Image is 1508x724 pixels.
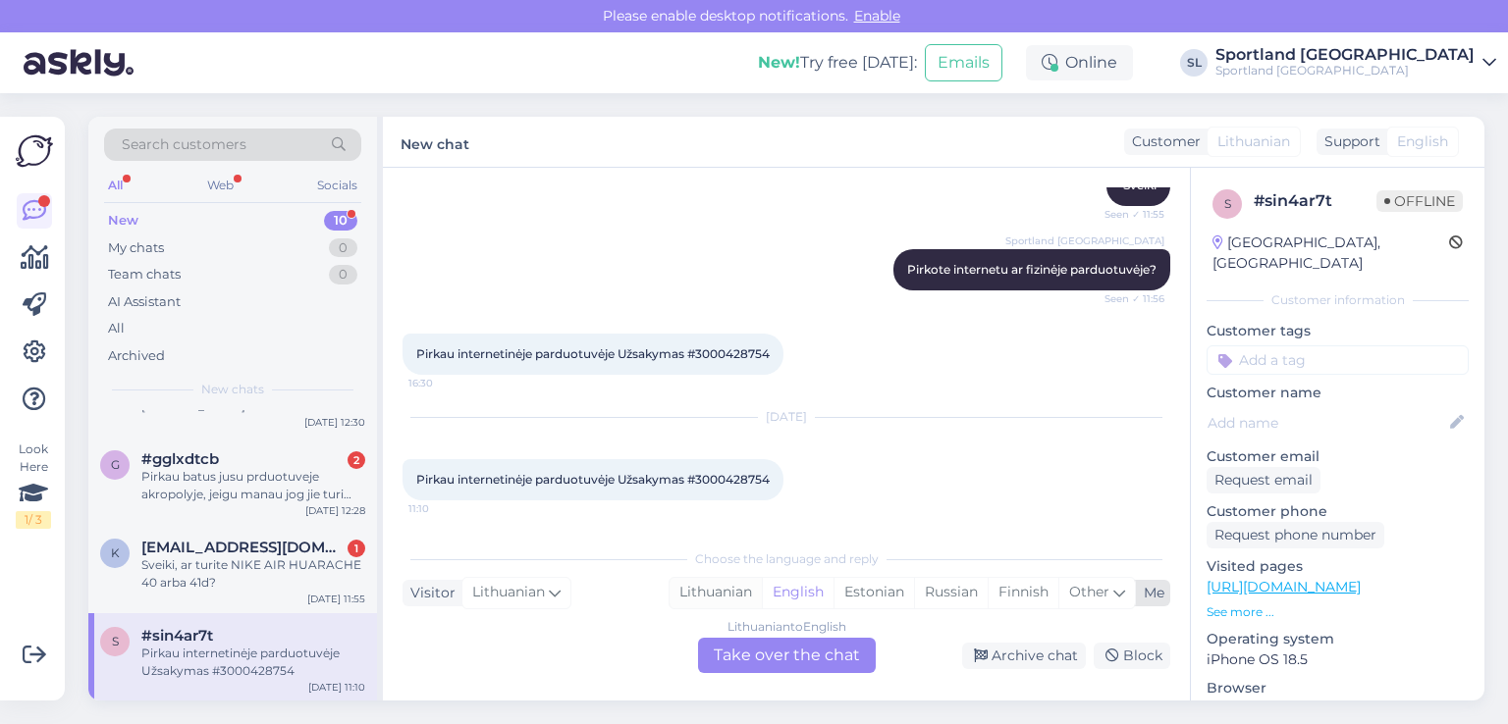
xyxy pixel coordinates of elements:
div: Web [203,173,238,198]
span: g [111,457,120,472]
div: Sportland [GEOGRAPHIC_DATA] [1215,47,1475,63]
div: [GEOGRAPHIC_DATA], [GEOGRAPHIC_DATA] [1212,233,1449,274]
div: English [762,578,834,607]
span: #sin4ar7t [141,627,213,645]
div: All [108,319,125,338]
div: [DATE] 12:30 [304,415,365,430]
div: Lithuanian to English [727,618,846,636]
div: [DATE] 11:10 [308,680,365,695]
span: s [112,634,119,648]
a: [URL][DOMAIN_NAME] [1207,578,1361,595]
div: Sveiki, ar turite NIKE AIR HUARACHE 40 arba 41d? [141,556,365,592]
div: Look Here [16,440,51,529]
span: s [1224,196,1231,211]
div: 1 / 3 [16,511,51,529]
div: 1 [348,540,365,557]
div: Take over the chat [698,638,876,673]
div: Pirkau internetinėje parduotuvėje Užsakymas #3000428754 [141,645,365,680]
div: Socials [313,173,361,198]
span: Pirkau internetinėje parduotuvėje Užsakymas #3000428754 [416,346,770,361]
div: Sportland [GEOGRAPHIC_DATA] [1215,63,1475,78]
div: Team chats [108,265,181,284]
p: Safari 18.5 [1207,698,1469,719]
div: Me [1136,583,1164,603]
span: Enable [848,7,906,25]
div: New [108,211,138,231]
div: 10 [324,211,357,231]
div: Block [1094,643,1170,669]
span: Pirkau internetinėje parduotuvėje Užsakymas #3000428754 [416,472,770,487]
input: Add name [1208,412,1446,434]
p: Visited pages [1207,556,1469,577]
span: English [1397,131,1448,152]
span: k [111,545,120,560]
span: Seen ✓ 11:55 [1091,207,1164,222]
div: Russian [914,578,988,607]
div: Support [1317,131,1380,152]
span: Offline [1376,190,1463,212]
b: New! [758,53,800,72]
label: New chat [401,129,469,155]
div: Request email [1207,467,1320,493]
span: Search customers [122,134,246,155]
p: Browser [1207,678,1469,698]
div: Pirkau batus jusu prduotuveje akropolyje, jeigu manau jog jie turi gamyklini broka, bet nezinau k... [141,468,365,503]
div: [DATE] 12:28 [305,503,365,518]
div: [DATE] 11:55 [307,592,365,606]
p: See more ... [1207,603,1469,621]
span: Other [1069,583,1109,600]
div: 2 [348,451,365,469]
div: 0 [329,265,357,284]
input: Add a tag [1207,345,1469,375]
a: Sportland [GEOGRAPHIC_DATA]Sportland [GEOGRAPHIC_DATA] [1215,47,1496,78]
div: [DATE] [403,408,1170,426]
span: kamilyte221@gmail.com [141,539,346,556]
p: Customer email [1207,446,1469,467]
div: # sin4ar7t [1254,189,1376,213]
span: Lithuanian [1217,131,1290,152]
img: Askly Logo [16,132,53,170]
span: Seen ✓ 11:56 [1091,291,1164,306]
div: 0 [329,238,357,258]
div: Lithuanian [670,578,762,607]
span: #gglxdtcb [141,450,219,468]
div: My chats [108,238,164,258]
div: Estonian [834,578,914,607]
p: iPhone OS 18.5 [1207,649,1469,670]
div: Customer information [1207,291,1469,309]
span: Sportland [GEOGRAPHIC_DATA] [1005,233,1164,248]
div: Try free [DATE]: [758,51,917,75]
button: Emails [925,44,1002,81]
span: New chats [201,381,264,398]
div: Archived [108,346,165,366]
p: Customer phone [1207,501,1469,522]
p: Customer tags [1207,321,1469,341]
span: Pirkote internetu ar fizinėje parduotuvėje? [907,262,1157,277]
p: Customer name [1207,383,1469,403]
div: Finnish [988,578,1058,607]
div: SL [1180,49,1208,77]
span: 16:30 [408,376,482,390]
div: Request phone number [1207,522,1384,548]
p: Operating system [1207,629,1469,649]
div: Online [1026,45,1133,80]
div: Customer [1124,131,1201,152]
div: Visitor [403,583,456,603]
div: Choose the language and reply [403,550,1170,568]
div: All [104,173,127,198]
div: AI Assistant [108,292,181,312]
span: 11:10 [408,501,482,516]
span: Lithuanian [472,582,545,603]
div: Archive chat [962,643,1086,669]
